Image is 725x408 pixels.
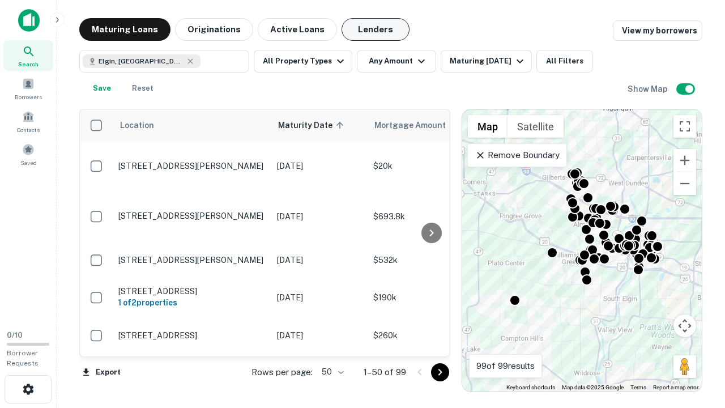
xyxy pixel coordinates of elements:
div: Maturing [DATE] [450,54,527,68]
p: [DATE] [277,254,362,266]
p: [STREET_ADDRESS][PERSON_NAME] [118,161,266,171]
button: Keyboard shortcuts [506,384,555,392]
button: Map camera controls [673,314,696,337]
a: Terms (opens in new tab) [630,384,646,390]
button: Reset [125,77,161,100]
p: $693.8k [373,210,487,223]
span: 0 / 10 [7,331,23,339]
button: Any Amount [357,50,436,73]
span: Borrower Requests [7,349,39,367]
img: capitalize-icon.png [18,9,40,32]
p: $260k [373,329,487,342]
button: Show street map [468,115,507,138]
p: [STREET_ADDRESS] [118,330,266,341]
button: Zoom in [673,149,696,172]
button: Save your search to get updates of matches that match your search criteria. [84,77,120,100]
th: Mortgage Amount [368,109,492,141]
p: 1–50 of 99 [364,365,406,379]
p: [DATE] [277,160,362,172]
iframe: Chat Widget [668,317,725,372]
span: Search [18,59,39,69]
p: [DATE] [277,291,362,304]
button: Maturing Loans [79,18,170,41]
p: Rows per page: [251,365,313,379]
span: Maturity Date [278,118,347,132]
th: Location [113,109,271,141]
span: Saved [20,158,37,167]
img: Google [465,377,502,392]
p: [STREET_ADDRESS] [118,286,266,296]
h6: Show Map [628,83,669,95]
button: Originations [175,18,253,41]
a: Saved [3,139,53,169]
p: 99 of 99 results [476,359,535,373]
span: Elgin, [GEOGRAPHIC_DATA], [GEOGRAPHIC_DATA] [99,56,184,66]
p: [DATE] [277,210,362,223]
button: Go to next page [431,363,449,381]
button: All Filters [536,50,593,73]
button: Active Loans [258,18,337,41]
a: Contacts [3,106,53,137]
button: Show satellite imagery [507,115,564,138]
span: Borrowers [15,92,42,101]
p: $190k [373,291,487,304]
button: Export [79,364,123,381]
span: Map data ©2025 Google [562,384,624,390]
div: 50 [317,364,346,380]
p: [STREET_ADDRESS][PERSON_NAME] [118,211,266,221]
p: $532k [373,254,487,266]
button: Lenders [342,18,410,41]
span: Contacts [17,125,40,134]
p: [STREET_ADDRESS][PERSON_NAME] [118,255,266,265]
p: $20k [373,160,487,172]
h6: 1 of 2 properties [118,296,266,309]
p: [DATE] [277,329,362,342]
a: Report a map error [653,384,698,390]
button: All Property Types [254,50,352,73]
span: Location [120,118,154,132]
span: Mortgage Amount [374,118,460,132]
button: Zoom out [673,172,696,195]
button: Toggle fullscreen view [673,115,696,138]
button: Maturing [DATE] [441,50,532,73]
th: Maturity Date [271,109,368,141]
a: View my borrowers [613,20,702,41]
a: Borrowers [3,73,53,104]
a: Search [3,40,53,71]
div: 0 0 [462,109,702,392]
p: Remove Boundary [475,148,559,162]
a: Open this area in Google Maps (opens a new window) [465,377,502,392]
